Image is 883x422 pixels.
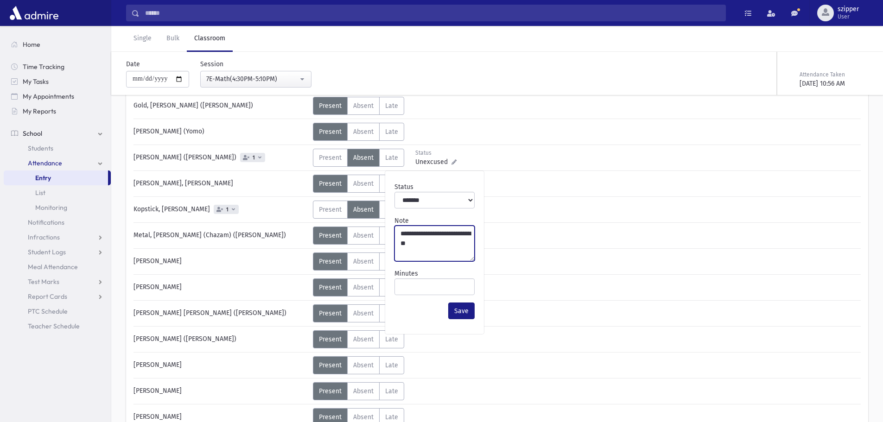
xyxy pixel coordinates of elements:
[4,126,111,141] a: School
[319,128,342,136] span: Present
[35,174,51,182] span: Entry
[4,215,111,230] a: Notifications
[129,227,313,245] div: Metal, [PERSON_NAME] (Chazam) ([PERSON_NAME])
[838,13,859,20] span: User
[800,79,866,88] div: [DATE] 10:56 AM
[319,232,342,239] span: Present
[353,335,374,343] span: Absent
[353,283,374,291] span: Absent
[23,77,49,86] span: My Tasks
[35,203,67,212] span: Monitoring
[353,154,374,162] span: Absent
[129,123,313,141] div: [PERSON_NAME] (Yomo)
[319,258,342,265] span: Present
[4,170,108,185] a: Entry
[313,252,404,271] div: AttTypes
[385,128,398,136] span: Late
[4,37,111,52] a: Home
[319,206,342,214] span: Present
[4,289,111,304] a: Report Cards
[28,144,53,152] span: Students
[4,74,111,89] a: My Tasks
[353,102,374,110] span: Absent
[23,40,40,49] span: Home
[385,102,398,110] span: Late
[313,149,404,167] div: AttTypes
[313,123,404,141] div: AttTypes
[319,309,342,317] span: Present
[23,129,42,138] span: School
[313,304,404,322] div: AttTypes
[353,180,374,188] span: Absent
[129,382,313,400] div: [PERSON_NAME]
[313,278,404,296] div: AttTypes
[313,175,404,193] div: AttTypes
[448,302,475,319] button: Save
[353,361,374,369] span: Absent
[28,263,78,271] span: Meal Attendance
[319,283,342,291] span: Present
[4,274,111,289] a: Test Marks
[313,356,404,374] div: AttTypes
[4,156,111,170] a: Attendance
[415,157,451,167] span: Unexcused
[28,307,68,315] span: PTC Schedule
[4,230,111,245] a: Infractions
[319,361,342,369] span: Present
[4,141,111,156] a: Students
[4,259,111,274] a: Meal Attendance
[4,185,111,200] a: List
[224,207,230,213] span: 1
[200,71,311,88] button: 7E-Math(4:30PM-5:10PM)
[129,201,313,219] div: Kopstick, [PERSON_NAME]
[129,149,313,167] div: [PERSON_NAME] ([PERSON_NAME])
[313,201,404,219] div: AttTypes
[313,97,404,115] div: AttTypes
[129,97,313,115] div: Gold, [PERSON_NAME] ([PERSON_NAME])
[385,387,398,395] span: Late
[319,154,342,162] span: Present
[353,387,374,395] span: Absent
[200,59,223,69] label: Session
[159,26,187,52] a: Bulk
[129,356,313,374] div: [PERSON_NAME]
[28,248,66,256] span: Student Logs
[129,304,313,322] div: [PERSON_NAME] [PERSON_NAME] ([PERSON_NAME])
[4,319,111,334] a: Teacher Schedule
[353,206,374,214] span: Absent
[140,5,725,21] input: Search
[319,335,342,343] span: Present
[23,107,56,115] span: My Reports
[385,361,398,369] span: Late
[353,258,374,265] span: Absent
[394,269,418,278] label: Minutes
[206,74,298,84] div: 7E-Math(4:30PM-5:10PM)
[187,26,233,52] a: Classroom
[28,159,62,167] span: Attendance
[313,382,404,400] div: AttTypes
[4,245,111,259] a: Student Logs
[7,4,61,22] img: AdmirePro
[838,6,859,13] span: szipper
[385,154,398,162] span: Late
[353,309,374,317] span: Absent
[23,92,74,101] span: My Appointments
[28,292,67,301] span: Report Cards
[415,149,457,157] div: Status
[28,322,80,330] span: Teacher Schedule
[35,189,45,197] span: List
[353,232,374,239] span: Absent
[313,227,404,245] div: AttTypes
[126,59,140,69] label: Date
[319,413,342,421] span: Present
[129,252,313,271] div: [PERSON_NAME]
[4,304,111,319] a: PTC Schedule
[319,387,342,395] span: Present
[385,335,398,343] span: Late
[28,218,64,227] span: Notifications
[126,26,159,52] a: Single
[353,128,374,136] span: Absent
[4,59,111,74] a: Time Tracking
[394,182,413,192] label: Status
[800,70,866,79] div: Attendance Taken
